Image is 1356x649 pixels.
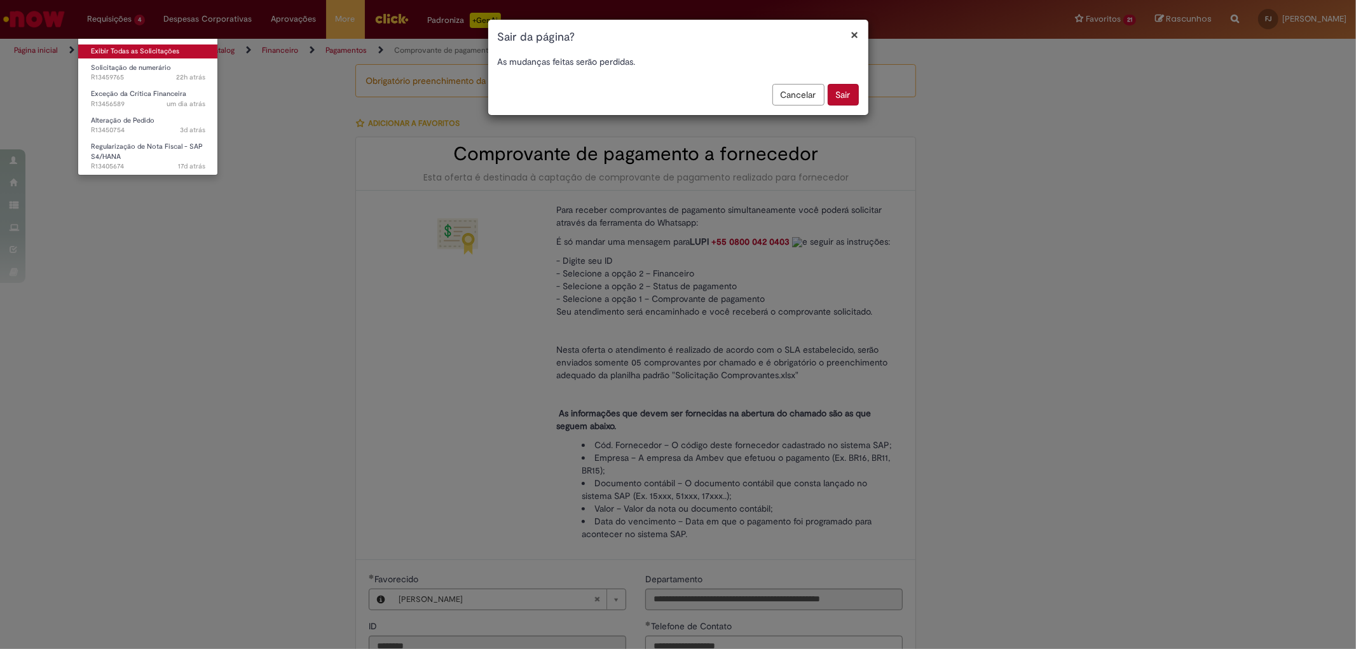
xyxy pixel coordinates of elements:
[180,125,205,135] time: 27/08/2025 08:36:22
[498,29,859,46] h1: Sair da página?
[91,142,203,161] span: Regularização de Nota Fiscal - SAP S4/HANA
[78,38,218,175] ul: Requisições
[78,61,218,85] a: Aberto R13459765 : Solicitação de numerário
[91,99,205,109] span: R13456589
[772,84,825,106] button: Cancelar
[498,55,859,68] p: As mudanças feitas serão perdidas.
[91,125,205,135] span: R13450754
[178,161,205,171] time: 12/08/2025 17:41:24
[78,140,218,167] a: Aberto R13405674 : Regularização de Nota Fiscal - SAP S4/HANA
[91,116,154,125] span: Alteração de Pedido
[180,125,205,135] span: 3d atrás
[78,44,218,58] a: Exibir Todas as Solicitações
[176,72,205,82] time: 28/08/2025 18:05:46
[176,72,205,82] span: 22h atrás
[78,114,218,137] a: Aberto R13450754 : Alteração de Pedido
[91,89,186,99] span: Exceção da Crítica Financeira
[828,84,859,106] button: Sair
[78,87,218,111] a: Aberto R13456589 : Exceção da Crítica Financeira
[851,28,859,41] button: Fechar modal
[178,161,205,171] span: 17d atrás
[91,63,171,72] span: Solicitação de numerário
[91,72,205,83] span: R13459765
[167,99,205,109] span: um dia atrás
[91,161,205,172] span: R13405674
[167,99,205,109] time: 28/08/2025 10:19:01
